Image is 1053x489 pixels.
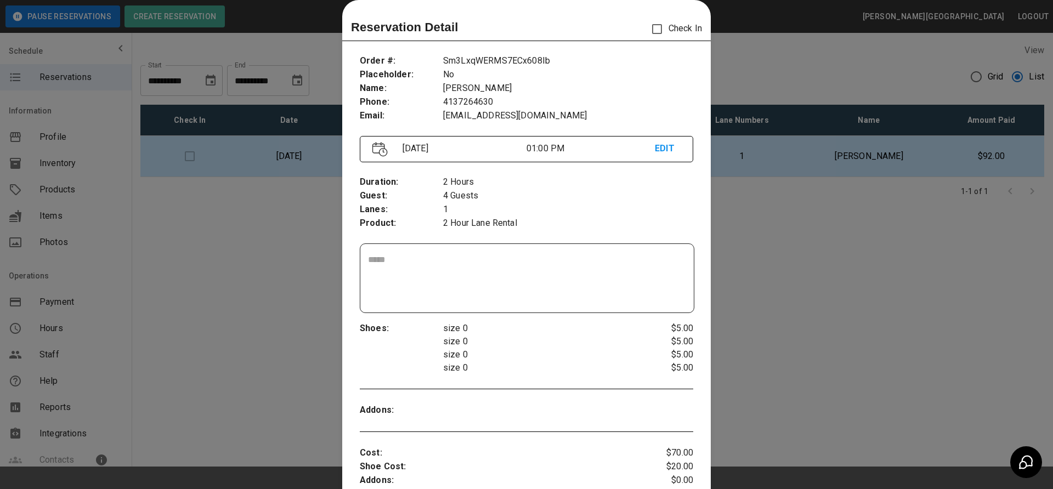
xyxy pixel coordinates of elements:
p: Email : [360,109,443,123]
p: 2 Hours [443,175,693,189]
p: Phone : [360,95,443,109]
p: size 0 [443,322,638,335]
p: $5.00 [638,361,693,374]
p: Duration : [360,175,443,189]
p: $0.00 [638,474,693,487]
img: Vector [372,142,388,157]
p: Cost : [360,446,638,460]
p: size 0 [443,335,638,348]
p: [EMAIL_ADDRESS][DOMAIN_NAME] [443,109,693,123]
p: $5.00 [638,335,693,348]
p: size 0 [443,348,638,361]
p: $5.00 [638,322,693,335]
p: Product : [360,217,443,230]
p: No [443,68,693,82]
p: Placeholder : [360,68,443,82]
p: 2 Hour Lane Rental [443,217,693,230]
p: Sm3LxqWERMS7ECx608Ib [443,54,693,68]
p: 4137264630 [443,95,693,109]
p: [DATE] [398,142,526,155]
p: Lanes : [360,203,443,217]
p: Reservation Detail [351,18,458,36]
p: 4 Guests [443,189,693,203]
p: Shoes : [360,322,443,336]
p: size 0 [443,361,638,374]
p: Check In [646,18,702,41]
p: $5.00 [638,348,693,361]
p: $20.00 [638,460,693,474]
p: Addons : [360,474,638,487]
p: 01:00 PM [526,142,655,155]
p: Shoe Cost : [360,460,638,474]
p: $70.00 [638,446,693,460]
p: Order # : [360,54,443,68]
p: 1 [443,203,693,217]
p: [PERSON_NAME] [443,82,693,95]
p: EDIT [655,142,681,156]
p: Guest : [360,189,443,203]
p: Name : [360,82,443,95]
p: Addons : [360,403,443,417]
